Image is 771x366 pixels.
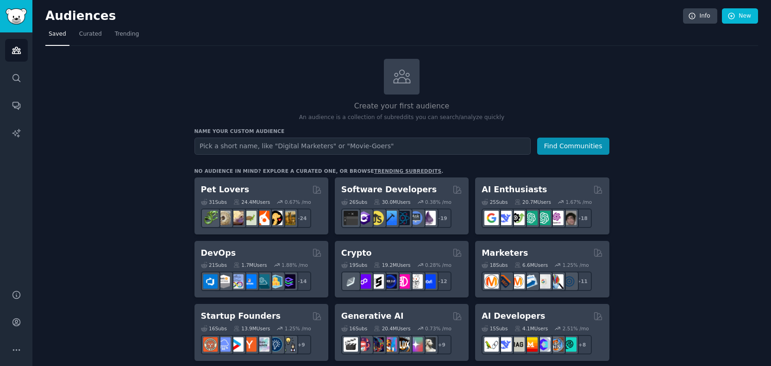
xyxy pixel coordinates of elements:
[194,114,609,122] p: An audience is a collection of subreddits you can search/analyze quickly
[203,211,218,225] img: herpetology
[112,27,142,46] a: Trending
[344,211,358,225] img: software
[201,310,281,322] h2: Startup Founders
[482,262,508,268] div: 18 Sub s
[510,274,525,289] img: AskMarketing
[484,211,499,225] img: GoogleGeminiAI
[514,325,548,332] div: 4.1M Users
[374,199,410,205] div: 30.0M Users
[233,262,267,268] div: 1.7M Users
[341,310,404,322] h2: Generative AI
[425,199,451,205] div: 0.38 % /mo
[233,199,270,205] div: 24.4M Users
[344,337,358,352] img: aivideo
[563,262,589,268] div: 1.25 % /mo
[49,30,66,38] span: Saved
[537,138,609,155] button: Find Communities
[425,325,451,332] div: 0.73 % /mo
[194,128,609,134] h3: Name your custom audience
[565,199,592,205] div: 1.67 % /mo
[408,337,423,352] img: starryai
[572,335,592,354] div: + 8
[229,274,244,289] img: Docker_DevOps
[510,211,525,225] img: AItoolsCatalog
[432,208,451,228] div: + 19
[421,274,436,289] img: defi_
[357,274,371,289] img: 0xPolygon
[497,274,512,289] img: bigseo
[344,274,358,289] img: ethfinance
[268,337,282,352] img: Entrepreneurship
[482,247,528,259] h2: Marketers
[201,199,227,205] div: 31 Sub s
[425,262,451,268] div: 0.28 % /mo
[572,271,592,291] div: + 11
[395,211,410,225] img: reactnative
[549,211,564,225] img: OpenAIDev
[216,274,231,289] img: AWS_Certified_Experts
[255,274,270,289] img: platformengineering
[482,199,508,205] div: 25 Sub s
[194,101,609,112] h2: Create your first audience
[281,274,295,289] img: PlatformEngineers
[549,274,564,289] img: MarketingResearch
[421,211,436,225] img: elixir
[203,337,218,352] img: EntrepreneurRideAlong
[203,274,218,289] img: azuredevops
[216,337,231,352] img: SaaS
[514,262,548,268] div: 6.6M Users
[482,325,508,332] div: 15 Sub s
[255,211,270,225] img: cockatiel
[341,262,367,268] div: 19 Sub s
[382,337,397,352] img: sdforall
[341,199,367,205] div: 26 Sub s
[268,274,282,289] img: aws_cdk
[382,211,397,225] img: iOSProgramming
[201,184,250,196] h2: Pet Lovers
[382,274,397,289] img: web3
[370,337,384,352] img: deepdream
[194,168,444,174] div: No audience in mind? Explore a curated one, or browse .
[233,325,270,332] div: 13.9M Users
[523,337,538,352] img: MistralAI
[45,9,683,24] h2: Audiences
[357,337,371,352] img: dalle2
[562,274,577,289] img: OnlineMarketing
[242,337,257,352] img: ycombinator
[374,168,441,174] a: trending subreddits
[421,337,436,352] img: DreamBooth
[341,247,372,259] h2: Crypto
[484,337,499,352] img: LangChain
[536,211,551,225] img: chatgpt_prompts_
[497,337,512,352] img: DeepSeek
[201,325,227,332] div: 16 Sub s
[562,211,577,225] img: ArtificalIntelligence
[229,337,244,352] img: startup
[722,8,758,24] a: New
[281,211,295,225] img: dogbreed
[563,325,589,332] div: 2.51 % /mo
[374,325,410,332] div: 20.4M Users
[482,184,547,196] h2: AI Enthusiasts
[292,335,311,354] div: + 9
[683,8,717,24] a: Info
[45,27,69,46] a: Saved
[395,337,410,352] img: FluxAI
[408,274,423,289] img: CryptoNews
[523,274,538,289] img: Emailmarketing
[6,8,27,25] img: GummySearch logo
[523,211,538,225] img: chatgpt_promptDesign
[497,211,512,225] img: DeepSeek
[484,274,499,289] img: content_marketing
[562,337,577,352] img: AIDevelopersSociety
[194,138,531,155] input: Pick a short name, like "Digital Marketers" or "Movie-Goers"
[76,27,105,46] a: Curated
[432,271,451,291] div: + 12
[536,337,551,352] img: OpenSourceAI
[285,325,311,332] div: 1.25 % /mo
[242,274,257,289] img: DevOpsLinks
[201,262,227,268] div: 21 Sub s
[285,199,311,205] div: 0.67 % /mo
[370,211,384,225] img: learnjavascript
[115,30,139,38] span: Trending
